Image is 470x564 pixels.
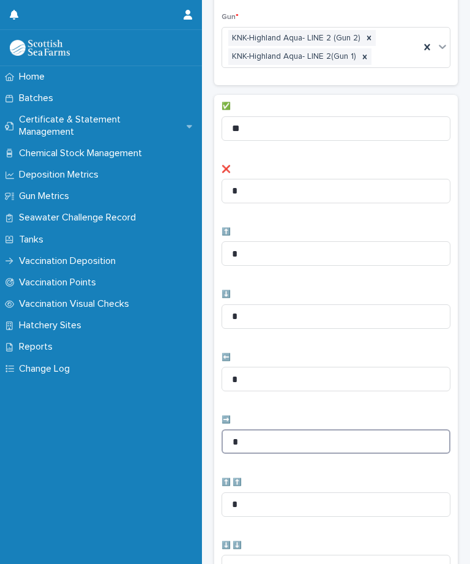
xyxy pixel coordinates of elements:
span: ⬇️ [222,291,231,298]
p: Reports [14,341,62,353]
span: ✅ [222,103,231,110]
p: Vaccination Deposition [14,255,125,267]
span: ❌ [222,166,231,173]
p: Seawater Challenge Record [14,212,146,224]
span: Gun [222,13,239,21]
p: Home [14,71,54,83]
img: uOABhIYSsOPhGJQdTwEw [10,40,70,56]
p: Deposition Metrics [14,169,108,181]
p: Gun Metrics [14,190,79,202]
p: Vaccination Points [14,277,106,288]
div: KNK-Highland Aqua- LINE 2(Gun 1) [228,48,358,65]
p: Hatchery Sites [14,320,91,331]
span: ⬅️ [222,354,231,361]
p: Vaccination Visual Checks [14,298,139,310]
span: ⬆️ [222,228,231,236]
p: Chemical Stock Management [14,148,152,159]
span: ➡️ [222,416,231,424]
p: Tanks [14,234,53,246]
p: Change Log [14,363,80,375]
span: ⬇️ ⬇️ [222,542,242,549]
span: ⬆️ ⬆️ [222,479,242,486]
p: Batches [14,92,63,104]
p: Certificate & Statement Management [14,114,187,137]
div: KNK-Highland Aqua- LINE 2 (Gun 2) [228,30,362,47]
